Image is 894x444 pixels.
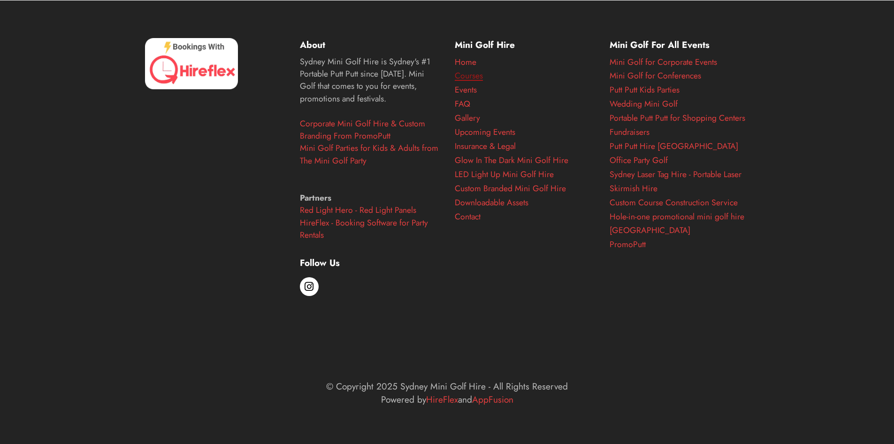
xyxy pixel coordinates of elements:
p: Sydney Mini Golf Hire is Sydney's #1 Portable Putt Putt since [DATE]. Mini Golf that comes to you... [300,55,440,241]
a: Downloadable Assets [455,196,528,209]
a: Mini Golf Parties for Kids & Adults from The Mini Golf Party [300,142,438,166]
a: Putt Putt Kids Parties [610,84,680,96]
a: AppFusion [472,393,513,406]
a: Red Light Hero - Red Light Panels [300,204,416,216]
strong: Follow Us [300,256,340,269]
a: LED Light Up Mini Golf Hire [455,168,554,180]
a: Home [455,56,476,68]
a: Wedding Mini Golf [610,98,678,110]
a: Mini Golf for Conferences [610,70,701,82]
a: PromoPutt [610,238,646,250]
a: Custom Course Construction Service [610,196,738,209]
strong: Mini Golf Hire [455,38,515,51]
a: Hole-in-one promotional mini golf hire [GEOGRAPHIC_DATA] [610,210,744,237]
a: Glow In The Dark Mini Golf Hire [455,154,568,166]
a: Putt Putt Hire [GEOGRAPHIC_DATA] [610,140,738,152]
a: FAQ [455,98,470,110]
strong: About [300,38,325,51]
a: Contact [455,210,481,223]
a: Corporate Mini Golf Hire & Custom Branding From PromoPutt [300,117,425,142]
a: Insurance & Legal [455,140,516,152]
a: Courses [455,70,483,82]
a: Custom Branded Mini Golf Hire [455,182,566,195]
img: HireFlex Booking System [145,38,238,89]
a: Office Party Golf [610,154,668,166]
p: © Copyright 2025 Sydney Mini Golf Hire - All Rights Reserved Powered by and [145,380,749,407]
a: Gallery [455,112,480,124]
a: Mini Golf for Corporate Events [610,56,717,68]
a: Fundraisers [610,126,649,138]
a: Portable Putt Putt for Shopping Centers [610,112,745,124]
a: HireFlex - Booking Software for Party Rentals [300,217,428,241]
strong: Mini Golf For All Events [610,38,710,51]
strong: Partners [300,192,331,204]
a: Events [455,84,477,96]
a: HireFlex [426,393,458,406]
a: Sydney Laser Tag Hire - Portable Laser Skirmish Hire [610,168,741,195]
a: Upcoming Events [455,126,515,138]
